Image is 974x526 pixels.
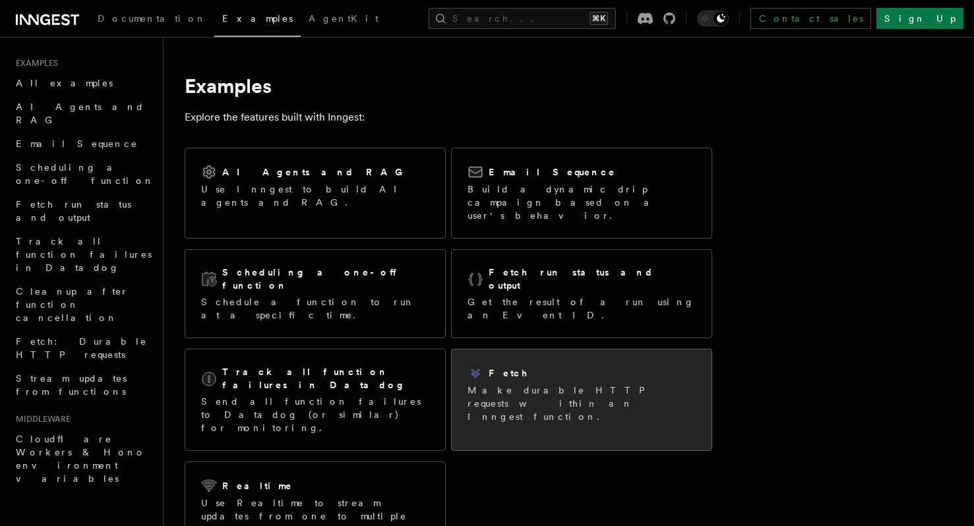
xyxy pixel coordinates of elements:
[201,395,429,434] p: Send all function failures to Datadog (or similar) for monitoring.
[451,249,712,338] a: Fetch run status and outputGet the result of a run using an Event ID.
[11,95,155,132] a: AI Agents and RAG
[11,279,155,330] a: Cleanup after function cancellation
[16,102,144,125] span: AI Agents and RAG
[185,349,446,451] a: Track all function failures in DatadogSend all function failures to Datadog (or similar) for moni...
[451,148,712,239] a: Email SequenceBuild a dynamic drip campaign based on a user's behavior.
[489,366,529,380] h2: Fetch
[185,74,712,98] h1: Examples
[468,384,696,423] p: Make durable HTTP requests within an Inngest function.
[590,12,608,25] kbd: ⌘K
[90,4,214,36] a: Documentation
[11,330,155,366] a: Fetch: Durable HTTP requests
[309,13,379,24] span: AgentKit
[876,8,963,29] a: Sign Up
[11,156,155,192] a: Scheduling a one-off function
[16,236,152,273] span: Track all function failures in Datadog
[11,229,155,279] a: Track all function failures in Datadog
[11,366,155,403] a: Stream updates from functions
[16,336,147,360] span: Fetch: Durable HTTP requests
[185,148,446,239] a: AI Agents and RAGUse Inngest to build AI agents and RAG.
[429,8,616,29] button: Search...⌘K
[11,132,155,156] a: Email Sequence
[16,162,154,186] span: Scheduling a one-off function
[222,266,429,292] h2: Scheduling a one-off function
[185,108,712,127] p: Explore the features built with Inngest:
[201,183,429,209] p: Use Inngest to build AI agents and RAG.
[222,13,293,24] span: Examples
[16,286,129,323] span: Cleanup after function cancellation
[222,479,293,492] h2: Realtime
[16,78,113,88] span: All examples
[201,295,429,322] p: Schedule a function to run at a specific time.
[11,414,71,424] span: Middleware
[750,8,871,29] a: Contact sales
[222,165,410,179] h2: AI Agents and RAG
[11,71,155,95] a: All examples
[16,434,146,484] span: Cloudflare Workers & Hono environment variables
[185,249,446,338] a: Scheduling a one-off functionSchedule a function to run at a specific time.
[489,165,616,179] h2: Email Sequence
[301,4,386,36] a: AgentKit
[451,349,712,451] a: FetchMake durable HTTP requests within an Inngest function.
[468,183,696,222] p: Build a dynamic drip campaign based on a user's behavior.
[11,58,58,69] span: Examples
[98,13,206,24] span: Documentation
[222,365,429,392] h2: Track all function failures in Datadog
[16,199,131,223] span: Fetch run status and output
[11,192,155,229] a: Fetch run status and output
[697,11,729,26] button: Toggle dark mode
[489,266,696,292] h2: Fetch run status and output
[214,4,301,37] a: Examples
[16,373,127,397] span: Stream updates from functions
[11,427,155,490] a: Cloudflare Workers & Hono environment variables
[468,295,696,322] p: Get the result of a run using an Event ID.
[16,138,138,149] span: Email Sequence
